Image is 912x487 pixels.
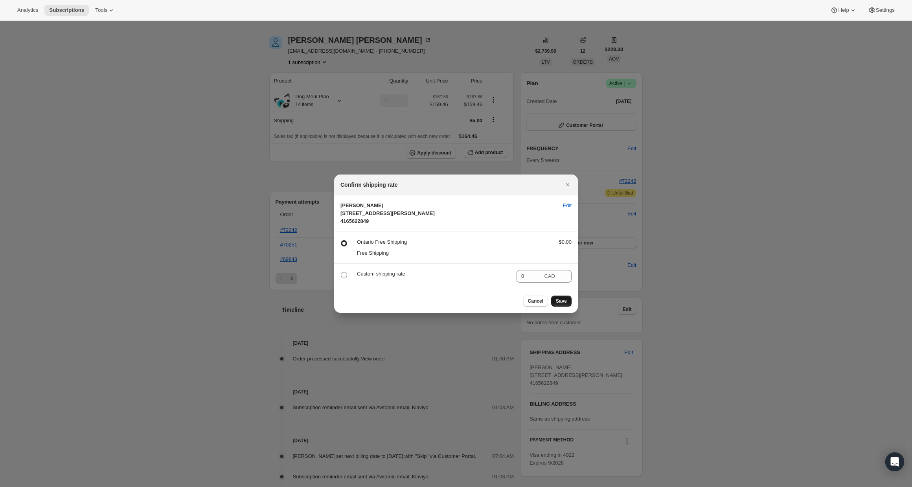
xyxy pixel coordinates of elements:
[90,5,120,16] button: Tools
[838,7,849,13] span: Help
[558,199,576,212] button: Edit
[863,5,899,16] button: Settings
[551,296,572,307] button: Save
[357,270,510,278] p: Custom shipping rate
[826,5,861,16] button: Help
[523,296,548,307] button: Cancel
[95,7,107,13] span: Tools
[528,298,543,304] span: Cancel
[562,179,573,190] button: Close
[340,202,435,224] span: [PERSON_NAME] [STREET_ADDRESS][PERSON_NAME] 4165622849
[340,181,397,189] h2: Confirm shipping rate
[544,273,555,279] span: CAD
[563,202,572,210] span: Edit
[44,5,89,16] button: Subscriptions
[49,7,84,13] span: Subscriptions
[559,239,572,245] span: $0.00
[556,298,567,304] span: Save
[17,7,38,13] span: Analytics
[13,5,43,16] button: Analytics
[357,249,546,257] p: Free Shipping
[885,452,904,471] div: Open Intercom Messenger
[876,7,895,13] span: Settings
[357,238,546,246] p: Ontario Free Shipping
